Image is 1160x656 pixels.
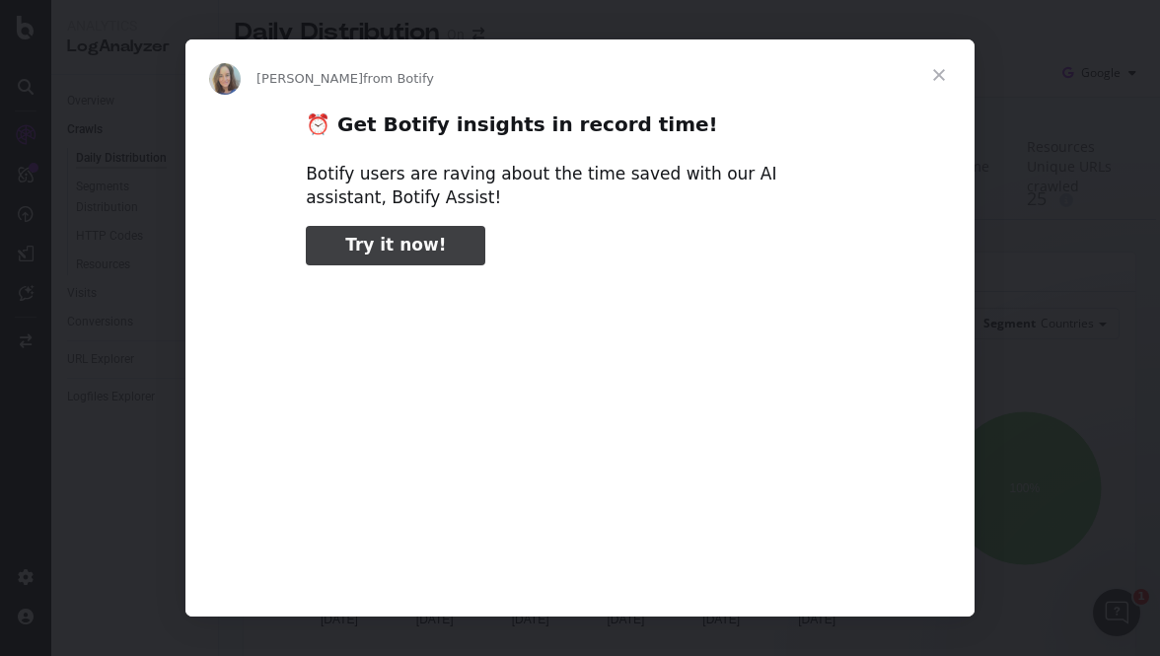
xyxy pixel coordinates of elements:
[904,39,975,110] span: Close
[256,71,363,86] span: [PERSON_NAME]
[306,111,854,148] h2: ⏰ Get Botify insights in record time!
[306,163,854,210] div: Botify users are raving about the time saved with our AI assistant, Botify Assist!
[363,71,434,86] span: from Botify
[306,226,485,265] a: Try it now!
[345,235,446,255] span: Try it now!
[209,63,241,95] img: Profile image for Colleen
